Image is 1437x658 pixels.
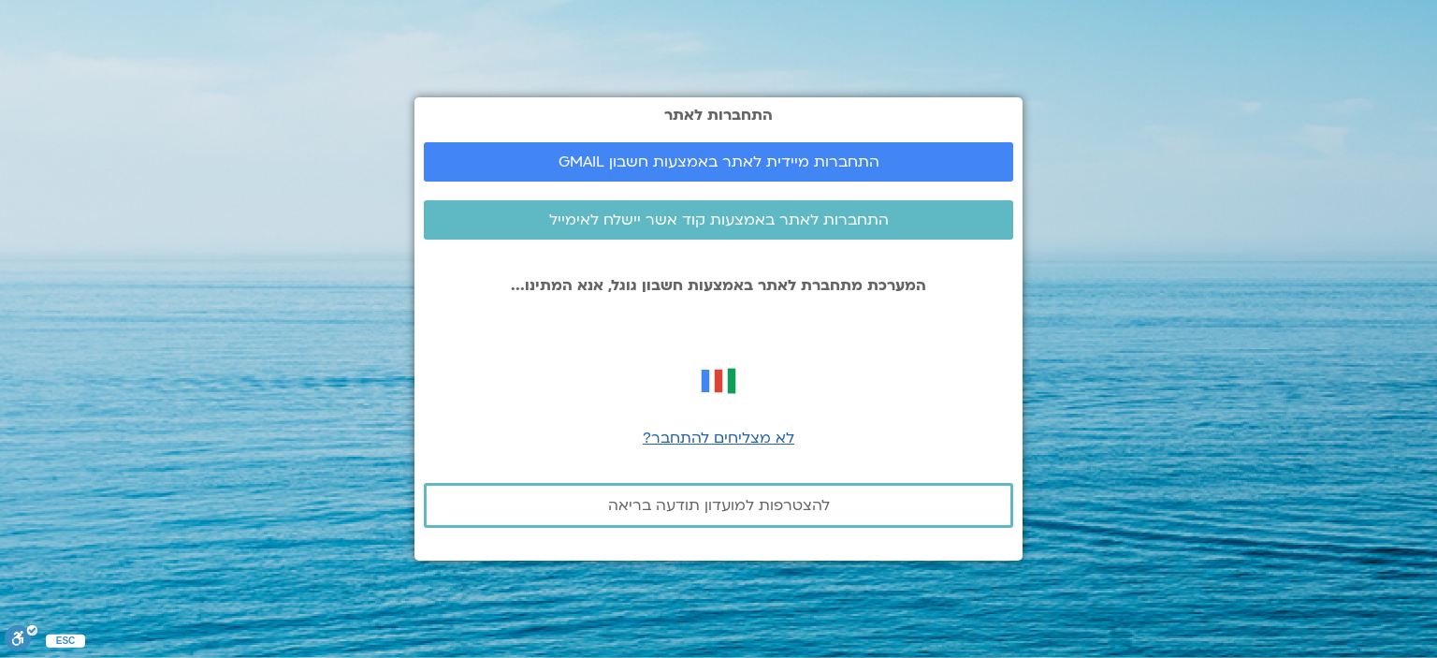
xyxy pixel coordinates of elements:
span: התחברות מיידית לאתר באמצעות חשבון GMAIL [559,154,879,170]
a: לא מצליחים להתחבר? [643,428,794,448]
a: התחברות מיידית לאתר באמצעות חשבון GMAIL [424,142,1013,182]
h2: התחברות לאתר [424,107,1013,124]
span: להצטרפות למועדון תודעה בריאה [608,497,830,514]
a: להצטרפות למועדון תודעה בריאה [424,483,1013,528]
span: התחברות לאתר באמצעות קוד אשר יישלח לאימייל [549,212,889,228]
a: התחברות לאתר באמצעות קוד אשר יישלח לאימייל [424,200,1013,240]
p: המערכת מתחברת לאתר באמצעות חשבון גוגל, אנא המתינו... [424,277,1013,294]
